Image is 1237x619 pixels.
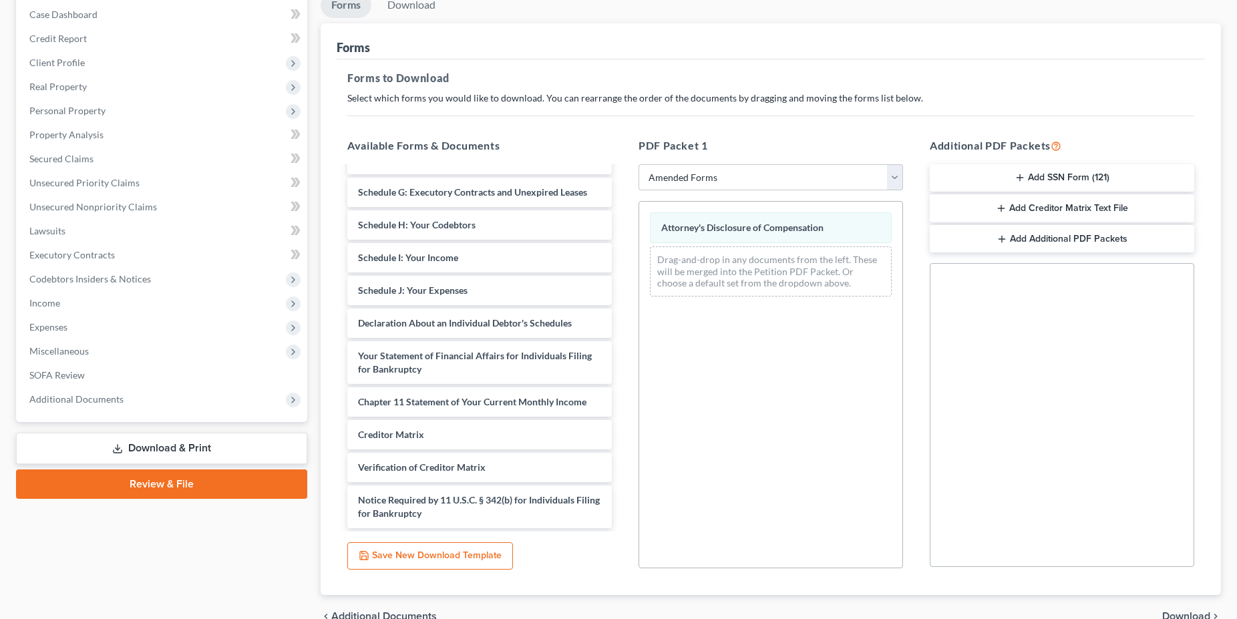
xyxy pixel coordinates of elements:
span: Chapter 11 Statement of Your Current Monthly Income [358,396,586,407]
span: Additional Documents [29,393,124,405]
a: Executory Contracts [19,243,307,267]
span: Income [29,297,60,308]
div: Drag-and-drop in any documents from the left. These will be merged into the Petition PDF Packet. ... [650,246,892,296]
span: Schedule I: Your Income [358,252,458,263]
button: Add SSN Form (121) [930,164,1194,192]
a: Unsecured Nonpriority Claims [19,195,307,219]
span: Schedule J: Your Expenses [358,284,468,296]
a: Review & File [16,469,307,499]
span: Schedule H: Your Codebtors [358,219,476,230]
span: Schedule G: Executory Contracts and Unexpired Leases [358,186,587,198]
span: Client Profile [29,57,85,68]
p: Select which forms you would like to download. You can rearrange the order of the documents by dr... [347,91,1194,105]
a: Secured Claims [19,147,307,171]
h5: Available Forms & Documents [347,138,612,154]
span: Miscellaneous [29,345,89,357]
span: Expenses [29,321,67,333]
a: Credit Report [19,27,307,51]
h5: Additional PDF Packets [930,138,1194,154]
a: Unsecured Priority Claims [19,171,307,195]
span: Your Statement of Financial Affairs for Individuals Filing for Bankruptcy [358,350,592,375]
span: Lawsuits [29,225,65,236]
span: Verification of Creditor Matrix [358,461,486,473]
a: Download & Print [16,433,307,464]
span: Codebtors Insiders & Notices [29,273,151,284]
span: Declaration About an Individual Debtor's Schedules [358,317,572,329]
div: Forms [337,39,370,55]
button: Save New Download Template [347,542,513,570]
h5: Forms to Download [347,70,1194,86]
span: Executory Contracts [29,249,115,260]
span: Property Analysis [29,129,104,140]
span: Personal Property [29,105,106,116]
a: Case Dashboard [19,3,307,27]
span: Unsecured Priority Claims [29,177,140,188]
span: Notice Required by 11 U.S.C. § 342(b) for Individuals Filing for Bankruptcy [358,494,600,519]
h5: PDF Packet 1 [639,138,903,154]
span: SOFA Review [29,369,85,381]
span: Real Property [29,81,87,92]
span: Case Dashboard [29,9,98,20]
a: Lawsuits [19,219,307,243]
span: Secured Claims [29,153,94,164]
span: Schedule E/F: Creditors Who Have Unsecured Claims [358,154,579,165]
span: Attorney's Disclosure of Compensation [661,222,824,233]
button: Add Creditor Matrix Text File [930,194,1194,222]
button: Add Additional PDF Packets [930,225,1194,253]
span: Unsecured Nonpriority Claims [29,201,157,212]
span: Creditor Matrix [358,429,424,440]
a: Property Analysis [19,123,307,147]
span: Credit Report [29,33,87,44]
a: SOFA Review [19,363,307,387]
